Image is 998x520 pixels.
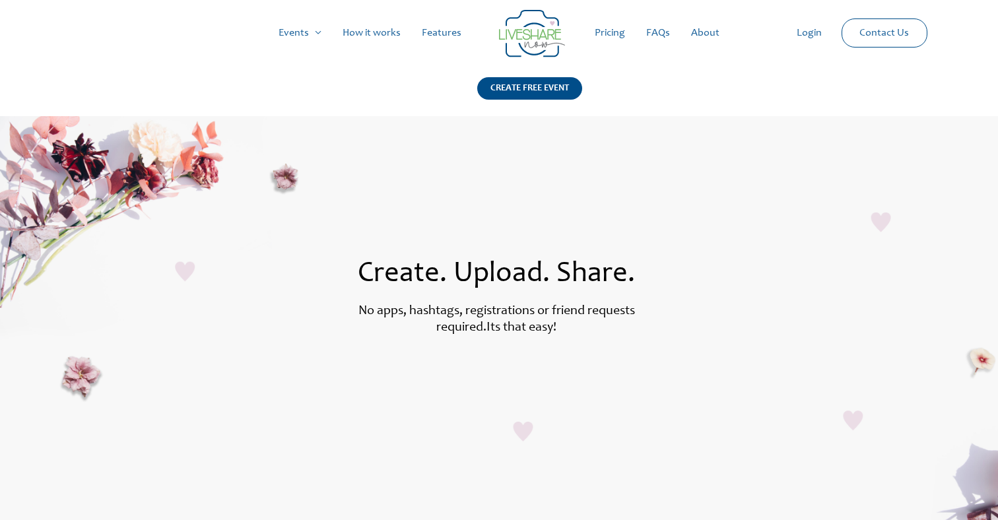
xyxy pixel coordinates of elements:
[23,12,975,54] nav: Site Navigation
[268,12,332,54] a: Events
[584,12,636,54] a: Pricing
[477,77,582,116] a: CREATE FREE EVENT
[681,12,730,54] a: About
[332,12,411,54] a: How it works
[477,77,582,100] div: CREATE FREE EVENT
[411,12,472,54] a: Features
[636,12,681,54] a: FAQs
[358,305,635,335] label: No apps, hashtags, registrations or friend requests required.
[358,260,635,289] span: Create. Upload. Share.
[486,321,556,335] label: Its that easy!
[849,19,919,47] a: Contact Us
[499,10,565,57] img: LiveShare logo - Capture & Share Event Memories
[786,12,832,54] a: Login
